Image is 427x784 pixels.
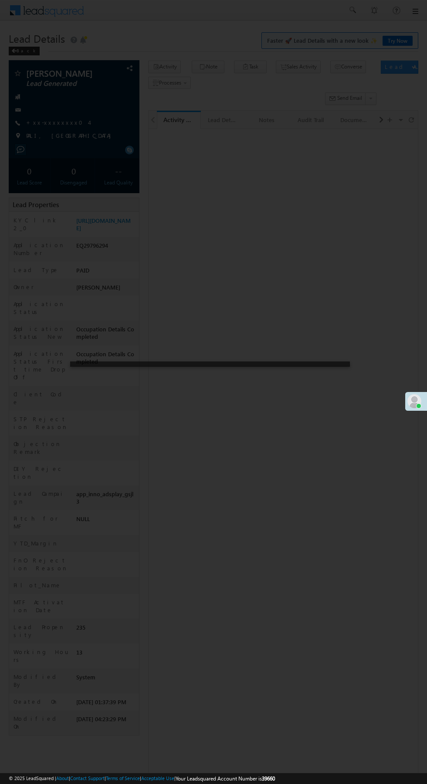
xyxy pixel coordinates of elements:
a: Contact Support [70,775,105,781]
a: Terms of Service [106,775,140,781]
a: Acceptable Use [141,775,174,781]
a: About [56,775,69,781]
span: Your Leadsquared Account Number is [176,775,275,782]
span: 39660 [262,775,275,782]
span: © 2025 LeadSquared | | | | | [9,774,275,783]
